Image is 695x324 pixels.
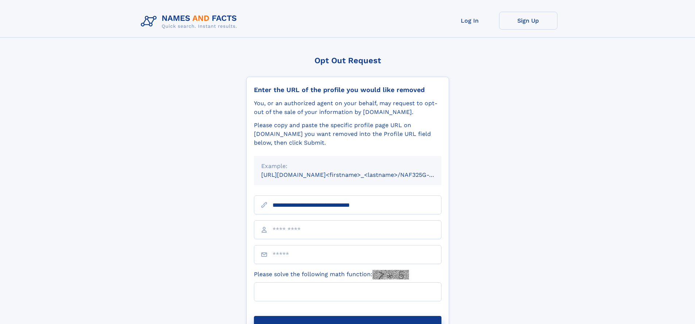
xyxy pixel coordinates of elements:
label: Please solve the following math function: [254,270,409,279]
a: Log In [441,12,499,30]
img: Logo Names and Facts [138,12,243,31]
div: Please copy and paste the specific profile page URL on [DOMAIN_NAME] you want removed into the Pr... [254,121,441,147]
div: Example: [261,162,434,171]
div: Enter the URL of the profile you would like removed [254,86,441,94]
small: [URL][DOMAIN_NAME]<firstname>_<lastname>/NAF325G-xxxxxxxx [261,171,455,178]
div: You, or an authorized agent on your behalf, may request to opt-out of the sale of your informatio... [254,99,441,117]
a: Sign Up [499,12,557,30]
div: Opt Out Request [246,56,449,65]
